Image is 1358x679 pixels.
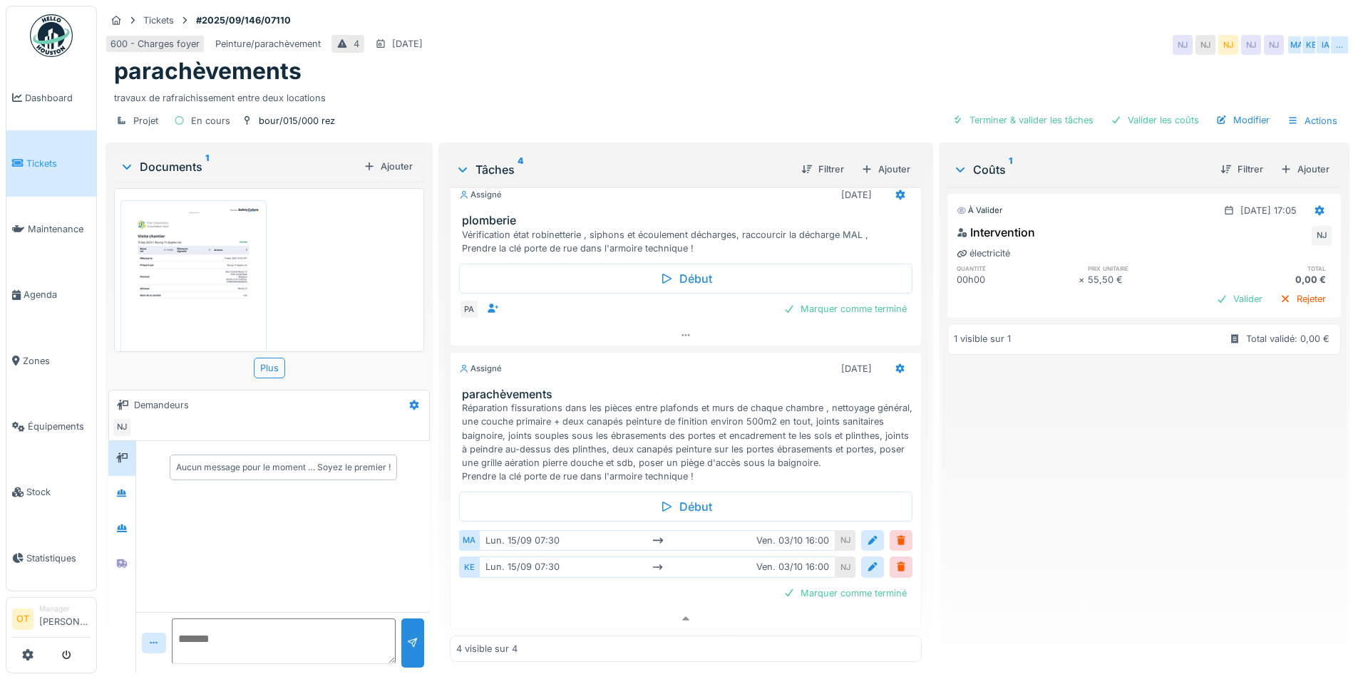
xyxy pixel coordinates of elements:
[190,14,297,27] strong: #2025/09/146/07110
[114,58,302,85] h1: parachèvements
[39,603,91,614] div: Manager
[12,608,34,630] li: OT
[1195,35,1215,55] div: NJ
[39,603,91,634] li: [PERSON_NAME]
[459,363,502,375] div: Assigné
[1105,110,1205,130] div: Valider les coûts
[1210,289,1268,309] div: Valider
[1088,264,1210,273] h6: prix unitaire
[459,530,479,551] div: MA
[215,37,321,51] div: Peinture/parachèvement
[841,188,872,202] div: [DATE]
[518,161,523,178] sup: 4
[1210,110,1275,130] div: Modifier
[133,114,158,128] div: Projet
[1210,273,1332,286] div: 0,00 €
[6,130,96,196] a: Tickets
[459,556,479,577] div: KE
[778,299,912,318] div: Marquer comme terminé
[1275,160,1335,179] div: Ajouter
[1301,35,1321,55] div: KE
[957,273,1079,286] div: 00h00
[358,157,418,176] div: Ajouter
[953,161,1209,178] div: Coûts
[191,114,230,128] div: En cours
[796,160,850,179] div: Filtrer
[479,530,835,551] div: lun. 15/09 07:30 ven. 03/10 16:00
[1287,35,1307,55] div: MA
[12,603,91,638] a: OT Manager[PERSON_NAME]
[24,288,91,301] span: Agenda
[456,161,789,178] div: Tâches
[841,362,872,375] div: [DATE]
[1240,204,1297,217] div: [DATE] 17:05
[1215,160,1269,179] div: Filtrer
[479,556,835,577] div: lun. 15/09 07:30 ven. 03/10 16:00
[462,401,915,483] div: Réparation fissurations dans les pièces entre plafonds et murs de chaque chambre , nettoyage géné...
[120,158,358,175] div: Documents
[28,420,91,433] span: Équipements
[1173,35,1193,55] div: NJ
[6,525,96,591] a: Statistiques
[462,228,915,255] div: Vérification état robinetterie , siphons et écoulement décharges, raccourcir la décharge MAL , Pr...
[855,160,916,179] div: Ajouter
[778,584,912,603] div: Marquer comme terminé
[143,14,174,27] div: Tickets
[1079,273,1088,286] div: ×
[124,204,263,400] img: 7i2e63gs8isf8u90jwuwy8to7fjs
[25,91,91,105] span: Dashboard
[947,110,1099,130] div: Terminer & valider les tâches
[23,354,91,368] span: Zones
[1281,110,1344,131] div: Actions
[134,398,189,412] div: Demandeurs
[957,264,1079,273] h6: quantité
[456,642,518,655] div: 4 visible sur 4
[112,418,132,437] div: NJ
[1009,161,1012,178] sup: 1
[110,37,200,51] div: 600 - Charges foyer
[462,214,915,227] h3: plomberie
[205,158,209,175] sup: 1
[254,358,285,378] div: Plus
[6,262,96,328] a: Agenda
[392,37,423,51] div: [DATE]
[459,492,912,522] div: Début
[459,299,479,319] div: PA
[1312,226,1332,246] div: NJ
[259,114,335,128] div: bour/015/000 rez
[114,85,1341,105] div: travaux de rafraichissement entre deux locations
[1246,332,1329,346] div: Total validé: 0,00 €
[1315,35,1335,55] div: IA
[26,551,91,565] span: Statistiques
[1241,35,1261,55] div: NJ
[835,530,855,551] div: NJ
[1264,35,1284,55] div: NJ
[354,37,359,51] div: 4
[459,189,502,201] div: Assigné
[957,247,1010,260] div: électricité
[1210,264,1332,273] h6: total
[6,393,96,459] a: Équipements
[462,388,915,401] h3: parachèvements
[6,460,96,525] a: Stock
[6,65,96,130] a: Dashboard
[26,157,91,170] span: Tickets
[957,204,1002,217] div: À valider
[1088,273,1210,286] div: 55,50 €
[6,197,96,262] a: Maintenance
[957,224,1035,241] div: Intervention
[176,461,391,474] div: Aucun message pour le moment … Soyez le premier !
[1218,35,1238,55] div: NJ
[26,485,91,499] span: Stock
[30,14,73,57] img: Badge_color-CXgf-gQk.svg
[954,332,1011,346] div: 1 visible sur 1
[835,556,855,577] div: NJ
[28,222,91,236] span: Maintenance
[459,264,912,294] div: Début
[1274,289,1332,309] div: Rejeter
[1329,35,1349,55] div: …
[6,328,96,393] a: Zones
